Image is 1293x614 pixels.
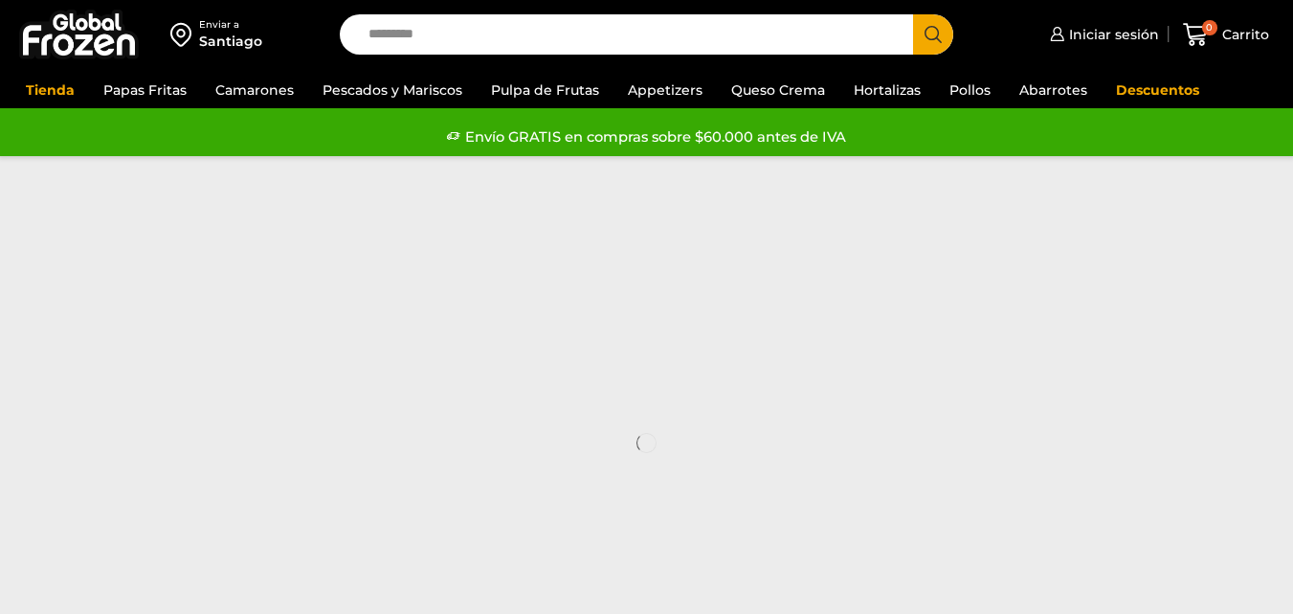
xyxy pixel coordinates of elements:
[913,14,953,55] button: Search button
[1217,25,1269,44] span: Carrito
[940,72,1000,108] a: Pollos
[170,18,199,51] img: address-field-icon.svg
[94,72,196,108] a: Papas Fritas
[206,72,303,108] a: Camarones
[16,72,84,108] a: Tienda
[313,72,472,108] a: Pescados y Mariscos
[1045,15,1159,54] a: Iniciar sesión
[481,72,609,108] a: Pulpa de Frutas
[722,72,835,108] a: Queso Crema
[618,72,712,108] a: Appetizers
[844,72,930,108] a: Hortalizas
[1010,72,1097,108] a: Abarrotes
[1202,20,1217,35] span: 0
[199,32,262,51] div: Santiago
[1064,25,1159,44] span: Iniciar sesión
[1106,72,1209,108] a: Descuentos
[199,18,262,32] div: Enviar a
[1178,12,1274,57] a: 0 Carrito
